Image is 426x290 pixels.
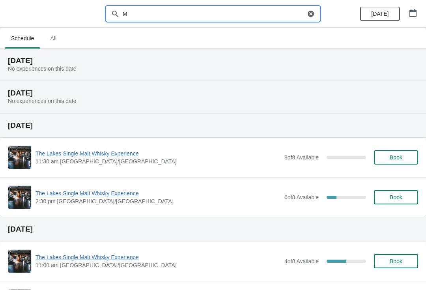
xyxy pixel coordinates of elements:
span: Book [390,154,402,161]
span: Book [390,258,402,264]
h2: [DATE] [8,57,418,65]
button: Clear [307,10,315,18]
span: 2:30 pm [GEOGRAPHIC_DATA]/[GEOGRAPHIC_DATA] [35,197,280,205]
button: Book [374,150,418,165]
input: Search [122,7,305,21]
span: No experiences on this date [8,65,77,72]
span: The Lakes Single Malt Whisky Experience [35,189,280,197]
span: 4 of 8 Available [284,258,319,264]
button: [DATE] [360,7,400,21]
h2: [DATE] [8,225,418,233]
span: The Lakes Single Malt Whisky Experience [35,253,280,261]
button: Book [374,190,418,204]
span: 8 of 8 Available [284,154,319,161]
span: 11:00 am [GEOGRAPHIC_DATA]/[GEOGRAPHIC_DATA] [35,261,280,269]
span: All [43,31,63,45]
span: No experiences on this date [8,98,77,104]
span: 11:30 am [GEOGRAPHIC_DATA]/[GEOGRAPHIC_DATA] [35,157,280,165]
h2: [DATE] [8,89,418,97]
img: The Lakes Single Malt Whisky Experience | | 2:30 pm Europe/London [8,186,31,209]
img: The Lakes Single Malt Whisky Experience | | 11:00 am Europe/London [8,250,31,273]
span: Book [390,194,402,200]
span: Schedule [5,31,40,45]
h2: [DATE] [8,122,418,129]
span: The Lakes Single Malt Whisky Experience [35,150,280,157]
button: Book [374,254,418,268]
span: 6 of 8 Available [284,194,319,200]
img: The Lakes Single Malt Whisky Experience | | 11:30 am Europe/London [8,146,31,169]
span: [DATE] [371,11,389,17]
